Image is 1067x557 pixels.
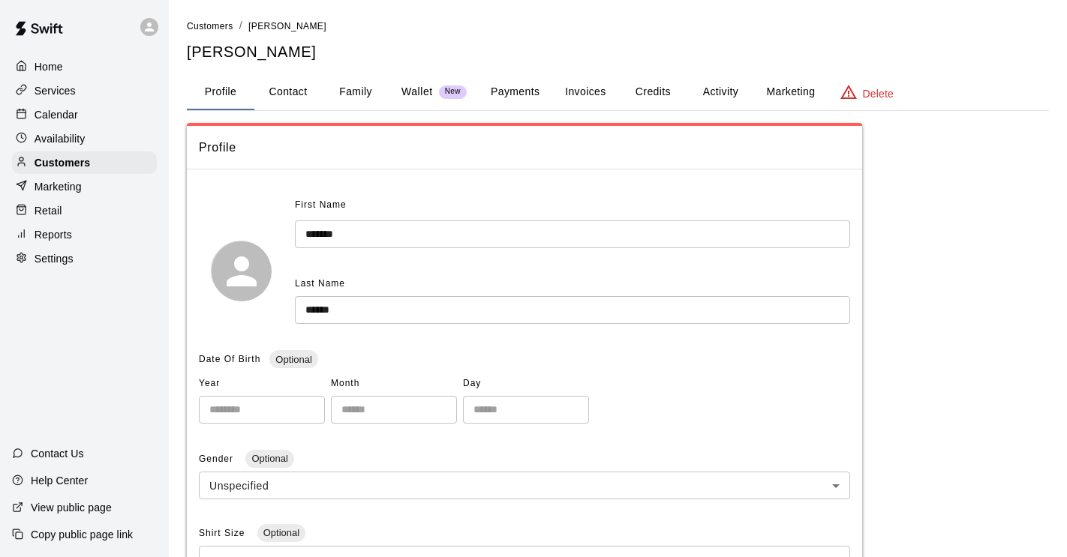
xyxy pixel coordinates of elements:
[295,193,347,217] span: First Name
[754,74,827,110] button: Marketing
[35,179,82,194] p: Marketing
[295,278,345,289] span: Last Name
[239,18,242,34] li: /
[12,103,157,126] a: Calendar
[31,473,88,488] p: Help Center
[552,74,619,110] button: Invoices
[31,527,133,542] p: Copy public page link
[12,247,157,270] a: Settings
[269,354,317,365] span: Optional
[35,155,90,170] p: Customers
[35,107,78,122] p: Calendar
[199,454,236,464] span: Gender
[187,19,233,31] a: Customers
[35,251,74,266] p: Settings
[248,21,326,31] span: [PERSON_NAME]
[31,500,112,515] p: View public page
[199,528,248,538] span: Shirt Size
[35,227,72,242] p: Reports
[12,223,157,246] a: Reports
[12,55,157,78] a: Home
[35,59,63,74] p: Home
[463,372,589,396] span: Day
[199,372,325,396] span: Year
[12,151,157,174] a: Customers
[439,87,467,97] span: New
[12,79,157,102] a: Services
[35,131,86,146] p: Availability
[187,74,1049,110] div: basic tabs example
[863,86,894,101] p: Delete
[245,453,293,464] span: Optional
[199,138,850,157] span: Profile
[199,472,850,499] div: Unspecified
[322,74,389,110] button: Family
[619,74,687,110] button: Credits
[12,175,157,198] a: Marketing
[331,372,457,396] span: Month
[687,74,754,110] button: Activity
[187,74,254,110] button: Profile
[187,18,1049,34] nav: breadcrumb
[187,42,1049,62] h5: [PERSON_NAME]
[12,127,157,150] a: Availability
[257,527,305,538] span: Optional
[401,84,433,100] p: Wallet
[35,203,62,218] p: Retail
[254,74,322,110] button: Contact
[12,199,157,222] a: Retail
[479,74,552,110] button: Payments
[187,21,233,31] span: Customers
[31,446,84,461] p: Contact Us
[35,83,76,98] p: Services
[199,354,260,364] span: Date Of Birth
